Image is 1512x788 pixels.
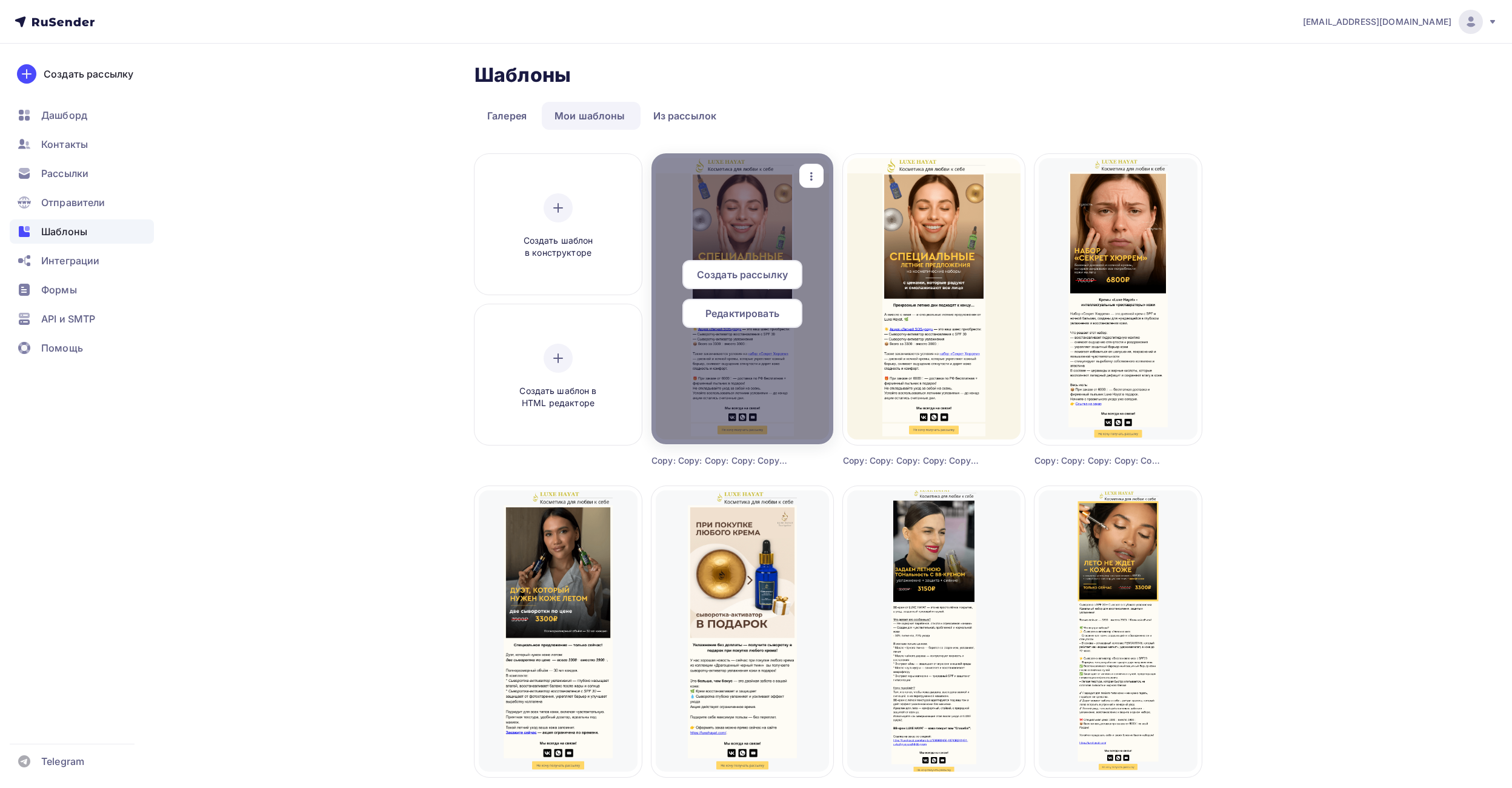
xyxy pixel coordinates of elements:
[10,190,154,215] a: Отправители
[41,282,77,297] span: Формы
[10,132,154,156] a: Контакты
[10,103,154,127] a: Дашборд
[41,108,87,122] span: Дашборд
[41,754,84,769] span: Telegram
[641,102,730,130] a: Из рассылок
[41,166,88,181] span: Рассылки
[651,455,788,467] div: Copy: Copy: Copy: Copy: Copy: Copy: Copy: Сосуход
[41,341,83,355] span: Помощь
[41,312,95,326] span: API и SMTP
[542,102,638,130] a: Мои шаблоны
[44,67,133,81] div: Создать рассылку
[10,161,154,185] a: Рассылки
[41,253,99,268] span: Интеграции
[697,267,788,282] span: Создать рассылку
[501,385,616,410] span: Создать шаблон в HTML редакторе
[705,306,779,321] span: Редактировать
[1303,10,1497,34] a: [EMAIL_ADDRESS][DOMAIN_NAME]
[475,63,571,87] h2: Шаблоны
[10,219,154,244] a: Шаблоны
[501,235,616,259] span: Создать шаблон в конструкторе
[10,278,154,302] a: Формы
[843,455,979,467] div: Copy: Copy: Copy: Copy: Copy: Copy: Сосуход
[41,137,88,152] span: Контакты
[475,102,539,130] a: Галерея
[41,224,87,239] span: Шаблоны
[1034,455,1160,467] div: Copy: Copy: Copy: Copy: Сосуход
[41,195,105,210] span: Отправители
[1303,16,1451,28] span: [EMAIL_ADDRESS][DOMAIN_NAME]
